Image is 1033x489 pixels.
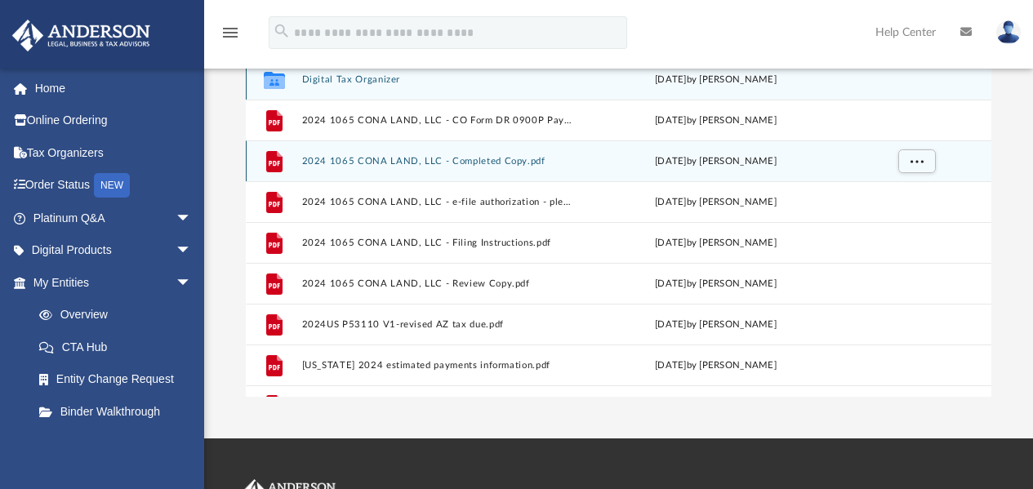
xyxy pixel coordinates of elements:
[301,74,572,85] button: Digital Tax Organizer
[23,428,208,460] a: My Blueprint
[580,277,851,291] div: [DATE] by [PERSON_NAME]
[580,195,851,210] div: [DATE] by [PERSON_NAME]
[580,358,851,373] div: [DATE] by [PERSON_NAME]
[176,266,208,300] span: arrow_drop_down
[301,238,572,248] button: 2024 1065 CONA LAND, LLC - Filing Instructions.pdf
[580,318,851,332] div: [DATE] by [PERSON_NAME]
[176,234,208,268] span: arrow_drop_down
[220,23,240,42] i: menu
[176,202,208,235] span: arrow_drop_down
[301,319,572,330] button: 2024US P53110 V1-revised AZ tax due.pdf
[301,115,572,126] button: 2024 1065 CONA LAND, LLC - CO Form DR 0900P Payment Voucher.pdf
[11,202,216,234] a: Platinum Q&Aarrow_drop_down
[301,360,572,371] button: [US_STATE] 2024 estimated payments information.pdf
[996,20,1021,44] img: User Pic
[23,331,216,363] a: CTA Hub
[897,149,935,174] button: More options
[580,113,851,128] div: [DATE] by [PERSON_NAME]
[301,156,572,167] button: 2024 1065 CONA LAND, LLC - Completed Copy.pdf
[580,236,851,251] div: [DATE] by [PERSON_NAME]
[11,169,216,202] a: Order StatusNEW
[11,266,216,299] a: My Entitiesarrow_drop_down
[580,154,851,169] div: [DATE] by [PERSON_NAME]
[11,72,216,104] a: Home
[11,104,216,137] a: Online Ordering
[220,31,240,42] a: menu
[23,363,216,396] a: Entity Change Request
[11,136,216,169] a: Tax Organizers
[11,234,216,267] a: Digital Productsarrow_drop_down
[23,395,216,428] a: Binder Walkthrough
[580,73,851,87] div: [DATE] by [PERSON_NAME]
[273,22,291,40] i: search
[246,59,992,397] div: grid
[7,20,155,51] img: Anderson Advisors Platinum Portal
[94,173,130,198] div: NEW
[301,278,572,289] button: 2024 1065 CONA LAND, LLC - Review Copy.pdf
[23,299,216,331] a: Overview
[301,197,572,207] button: 2024 1065 CONA LAND, LLC - e-file authorization - please sign.pdf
